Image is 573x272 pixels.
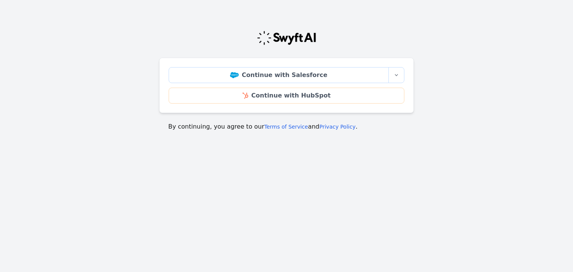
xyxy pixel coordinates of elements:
a: Terms of Service [264,124,308,130]
img: HubSpot [243,93,248,99]
img: Swyft Logo [257,30,316,46]
a: Privacy Policy [319,124,355,130]
a: Continue with Salesforce [169,67,389,83]
p: By continuing, you agree to our and . [168,122,405,131]
img: Salesforce [230,72,239,78]
a: Continue with HubSpot [169,88,404,104]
